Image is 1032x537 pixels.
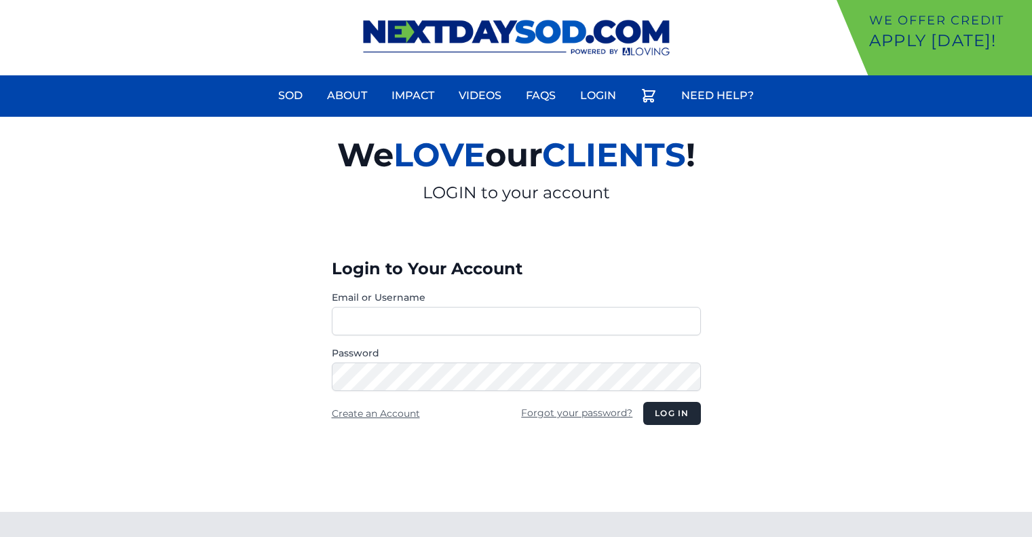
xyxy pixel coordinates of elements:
h2: We our ! [180,128,853,182]
p: We offer Credit [869,11,1027,30]
a: Videos [451,79,510,112]
a: Login [572,79,624,112]
label: Password [332,346,701,360]
h3: Login to Your Account [332,258,701,280]
span: LOVE [394,135,485,174]
a: Forgot your password? [521,407,632,419]
label: Email or Username [332,291,701,304]
a: FAQs [518,79,564,112]
span: CLIENTS [542,135,686,174]
a: Create an Account [332,407,420,420]
p: Apply [DATE]! [869,30,1027,52]
a: Need Help? [673,79,762,112]
a: Sod [270,79,311,112]
p: LOGIN to your account [180,182,853,204]
a: Impact [383,79,442,112]
a: About [319,79,375,112]
button: Log in [643,402,700,425]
